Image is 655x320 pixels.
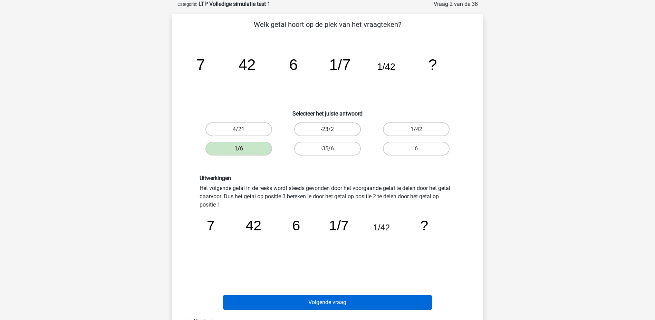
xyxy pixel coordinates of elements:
tspan: 1/7 [329,218,348,233]
tspan: 42 [238,56,256,73]
label: 1/6 [205,142,272,156]
tspan: 6 [292,218,300,233]
button: Volgende vraag [223,295,432,310]
label: -23/2 [294,122,361,136]
strong: LTP Volledige simulatie test 1 [199,1,270,7]
label: 6 [383,142,450,156]
label: -35/6 [294,142,361,156]
h6: Selecteer het juiste antwoord [183,105,472,117]
tspan: 7 [196,56,205,73]
tspan: 1/42 [377,62,395,72]
tspan: 1/42 [373,223,390,232]
tspan: ? [420,218,428,233]
div: Het volgende getal in de reeks wordt steeds gevonden door het voorgaande getal te delen door het ... [194,175,461,273]
tspan: ? [428,56,437,73]
tspan: 7 [206,218,214,233]
label: 1/42 [383,122,450,136]
tspan: 6 [289,56,298,73]
tspan: 42 [245,218,261,233]
p: Welk getal hoort op de plek van het vraagteken? [183,19,472,30]
tspan: 1/7 [329,56,350,73]
label: 4/21 [205,122,272,136]
h6: Uitwerkingen [200,175,456,181]
small: Categorie: [177,2,197,7]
